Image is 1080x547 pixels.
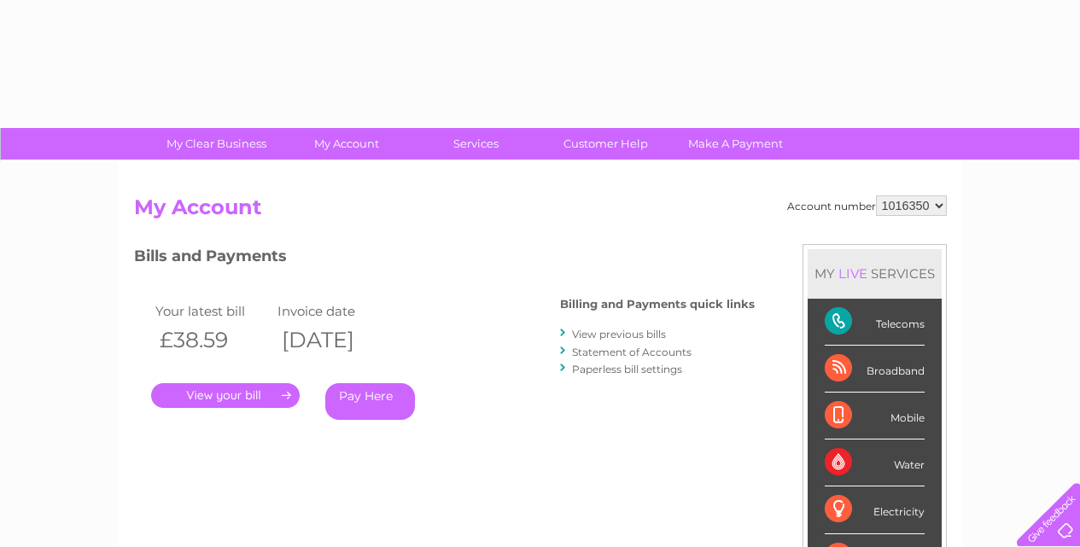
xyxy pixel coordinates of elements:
a: Make A Payment [665,128,806,160]
td: Invoice date [273,300,396,323]
div: Electricity [825,486,925,533]
td: Your latest bill [151,300,274,323]
div: MY SERVICES [808,249,942,298]
a: Pay Here [325,383,415,420]
a: Customer Help [535,128,676,160]
th: [DATE] [273,323,396,358]
a: . [151,383,300,408]
div: Account number [787,195,947,216]
h4: Billing and Payments quick links [560,298,755,311]
a: My Account [276,128,417,160]
div: LIVE [835,265,871,282]
div: Mobile [825,393,925,439]
a: Statement of Accounts [572,346,692,358]
th: £38.59 [151,323,274,358]
div: Water [825,439,925,486]
div: Telecoms [825,299,925,346]
h2: My Account [134,195,947,228]
div: Broadband [825,346,925,393]
a: My Clear Business [146,128,287,160]
a: View previous bills [572,328,666,340]
a: Paperless bill settings [572,363,682,375]
a: Services [406,128,546,160]
h3: Bills and Payments [134,244,755,274]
